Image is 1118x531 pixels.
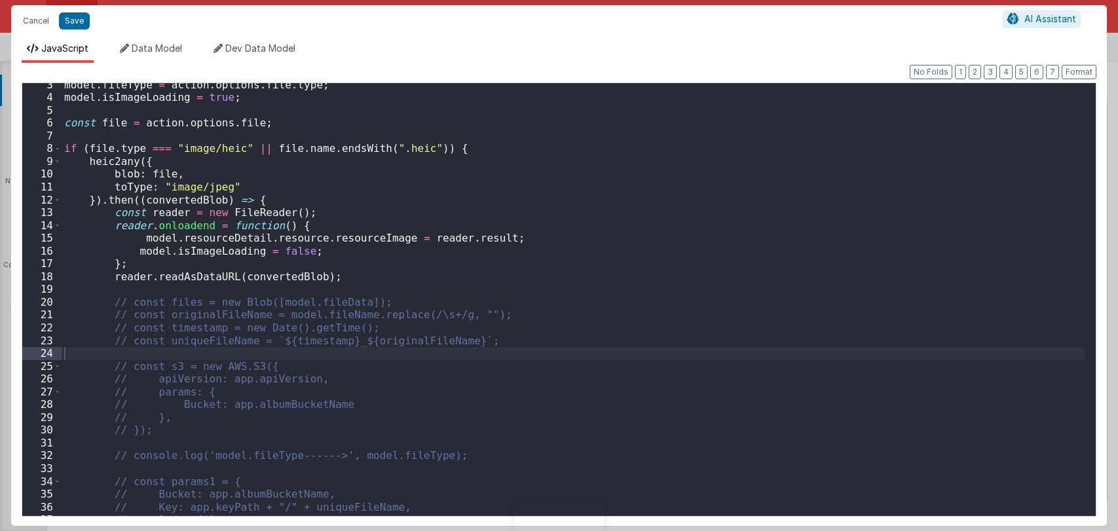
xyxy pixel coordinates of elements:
[22,360,62,373] div: 25
[22,501,62,514] div: 36
[22,181,62,194] div: 11
[22,462,62,475] div: 33
[22,321,62,335] div: 22
[22,79,62,92] div: 3
[22,194,62,207] div: 12
[1015,65,1028,79] button: 5
[969,65,981,79] button: 2
[22,232,62,245] div: 15
[22,155,62,168] div: 9
[22,347,62,360] div: 24
[984,65,997,79] button: 3
[955,65,966,79] button: 1
[22,411,62,424] div: 29
[22,104,62,117] div: 5
[22,488,62,501] div: 35
[910,65,952,79] button: No Folds
[22,168,62,181] div: 10
[22,270,62,284] div: 18
[1030,65,1043,79] button: 6
[22,245,62,258] div: 16
[22,308,62,321] div: 21
[22,437,62,450] div: 31
[22,475,62,488] div: 34
[1024,13,1076,24] span: AI Assistant
[22,257,62,270] div: 17
[22,206,62,219] div: 13
[22,424,62,437] div: 30
[1062,65,1096,79] button: Format
[225,43,295,54] span: Dev Data Model
[1003,10,1081,27] button: AI Assistant
[22,91,62,104] div: 4
[41,43,88,54] span: JavaScript
[22,142,62,155] div: 8
[514,504,604,531] iframe: Marker.io feedback button
[22,513,62,526] div: 37
[22,398,62,411] div: 28
[22,117,62,130] div: 6
[22,296,62,309] div: 20
[22,130,62,143] div: 7
[22,373,62,386] div: 26
[22,335,62,348] div: 23
[132,43,182,54] span: Data Model
[22,283,62,296] div: 19
[22,449,62,462] div: 32
[22,386,62,399] div: 27
[59,12,90,29] button: Save
[999,65,1013,79] button: 4
[1046,65,1059,79] button: 7
[22,219,62,232] div: 14
[16,12,56,30] button: Cancel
